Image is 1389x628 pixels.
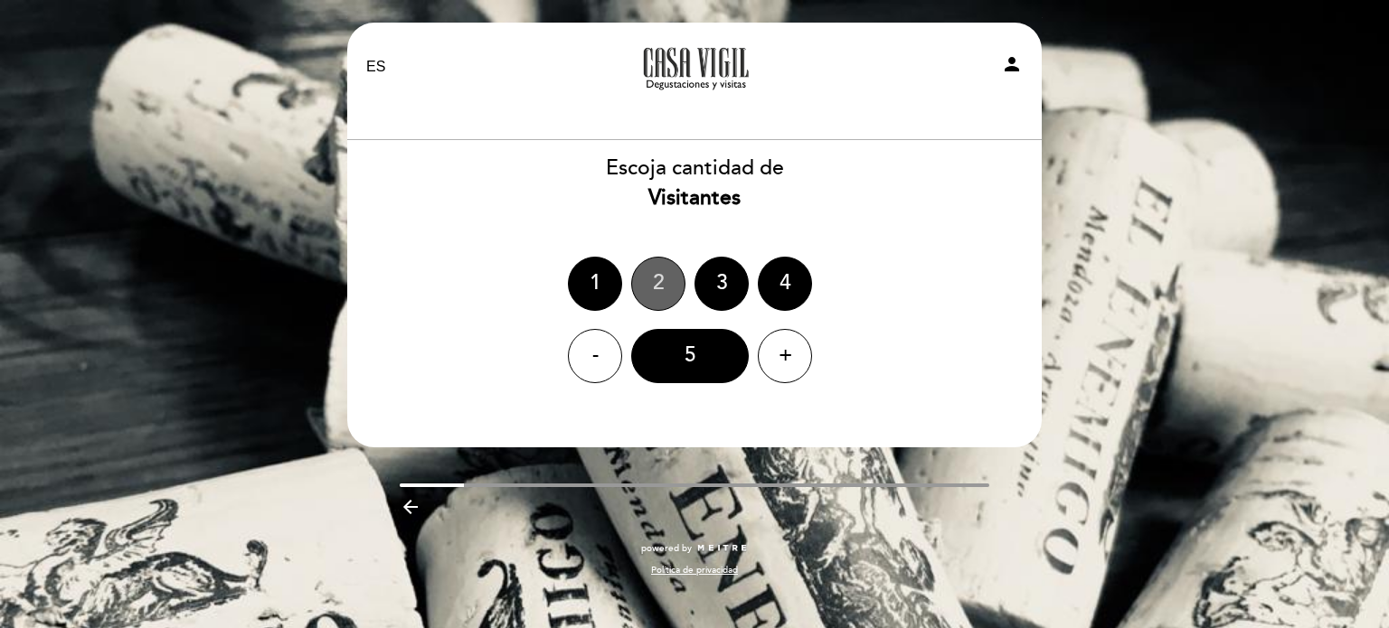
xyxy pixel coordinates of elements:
[641,542,748,555] a: powered by
[631,257,685,311] div: 2
[648,185,741,211] b: Visitantes
[346,154,1043,213] div: Escoja cantidad de
[568,329,622,383] div: -
[758,329,812,383] div: +
[651,564,738,576] a: Política de privacidad
[758,257,812,311] div: 4
[568,257,622,311] div: 1
[641,542,692,555] span: powered by
[400,496,421,518] i: arrow_backward
[1001,53,1023,75] i: person
[631,329,749,383] div: 5
[1001,53,1023,81] button: person
[581,42,808,92] a: Casa Vigil - SÓLO Visitas y Degustaciones
[694,257,749,311] div: 3
[696,544,748,553] img: MEITRE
